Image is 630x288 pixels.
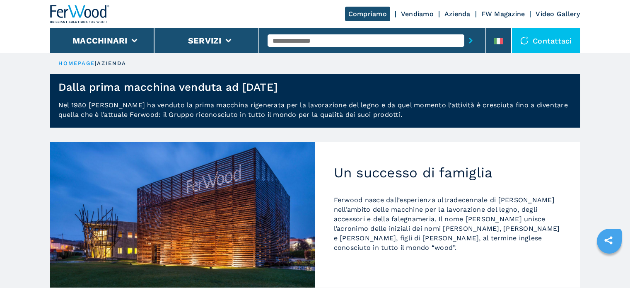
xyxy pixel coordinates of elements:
a: Video Gallery [536,10,580,18]
img: Contattaci [520,36,529,45]
p: azienda [97,60,127,67]
h2: Un successo di famiglia [334,165,562,181]
span: | [95,60,97,66]
button: submit-button [464,31,477,50]
h1: Dalla prima macchina venduta ad [DATE] [58,80,278,94]
div: Contattaci [512,28,580,53]
p: Nel 1980 [PERSON_NAME] ha venduto la prima macchina rigenerata per la lavorazione del legno e da ... [50,100,580,128]
a: Compriamo [345,7,390,21]
p: Ferwood nasce dall’esperienza ultradecennale di [PERSON_NAME] nell’ambito delle macchine per la l... [334,195,562,252]
img: Un successo di famiglia [50,142,315,288]
a: HOMEPAGE [58,60,95,66]
a: sharethis [598,230,619,251]
img: Ferwood [50,5,110,23]
iframe: Chat [595,251,624,282]
a: Vendiamo [401,10,434,18]
button: Macchinari [72,36,128,46]
a: Azienda [444,10,471,18]
button: Servizi [188,36,222,46]
a: FW Magazine [481,10,525,18]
